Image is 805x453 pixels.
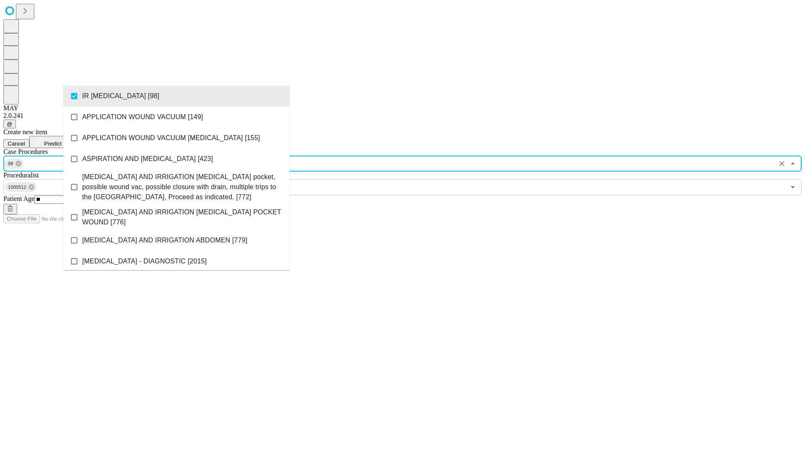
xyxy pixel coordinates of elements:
[3,172,39,179] span: Proceduralist
[82,207,283,227] span: [MEDICAL_DATA] AND IRRIGATION [MEDICAL_DATA] POCKET WOUND [776]
[82,235,247,245] span: [MEDICAL_DATA] AND IRRIGATION ABDOMEN [779]
[3,128,47,135] span: Create new item
[82,172,283,202] span: [MEDICAL_DATA] AND IRRIGATION [MEDICAL_DATA] pocket, possible wound vac, possible closure with dr...
[7,121,13,127] span: @
[5,182,36,192] div: 1000512
[3,112,802,120] div: 2.0.241
[3,139,29,148] button: Cancel
[29,136,68,148] button: Predict
[82,256,207,266] span: [MEDICAL_DATA] - DIAGNOSTIC [2015]
[776,158,788,169] button: Clear
[5,159,23,169] div: 98
[3,195,34,202] span: Patient Age
[787,181,799,193] button: Open
[44,141,61,147] span: Predict
[82,154,213,164] span: ASPIRATION AND [MEDICAL_DATA] [423]
[8,141,25,147] span: Cancel
[787,158,799,169] button: Close
[82,133,260,143] span: APPLICATION WOUND VACUUM [MEDICAL_DATA] [155]
[82,91,159,101] span: IR [MEDICAL_DATA] [98]
[3,148,48,155] span: Scheduled Procedure
[3,104,802,112] div: MAY
[5,159,17,169] span: 98
[3,120,16,128] button: @
[5,182,30,192] span: 1000512
[82,112,203,122] span: APPLICATION WOUND VACUUM [149]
